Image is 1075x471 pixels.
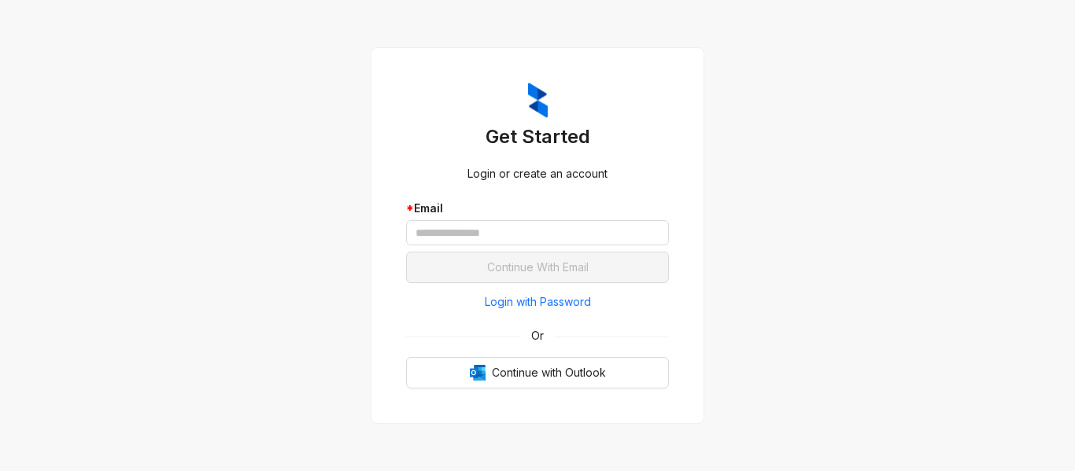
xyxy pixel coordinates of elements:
button: OutlookContinue with Outlook [406,357,669,388]
span: Continue with Outlook [492,364,606,381]
span: Or [520,327,555,344]
h3: Get Started [406,124,669,149]
button: Login with Password [406,289,669,315]
button: Continue With Email [406,252,669,283]
img: ZumaIcon [528,83,548,119]
img: Outlook [470,365,486,381]
span: Login with Password [485,293,591,311]
div: Login or create an account [406,165,669,182]
div: Email [406,200,669,217]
